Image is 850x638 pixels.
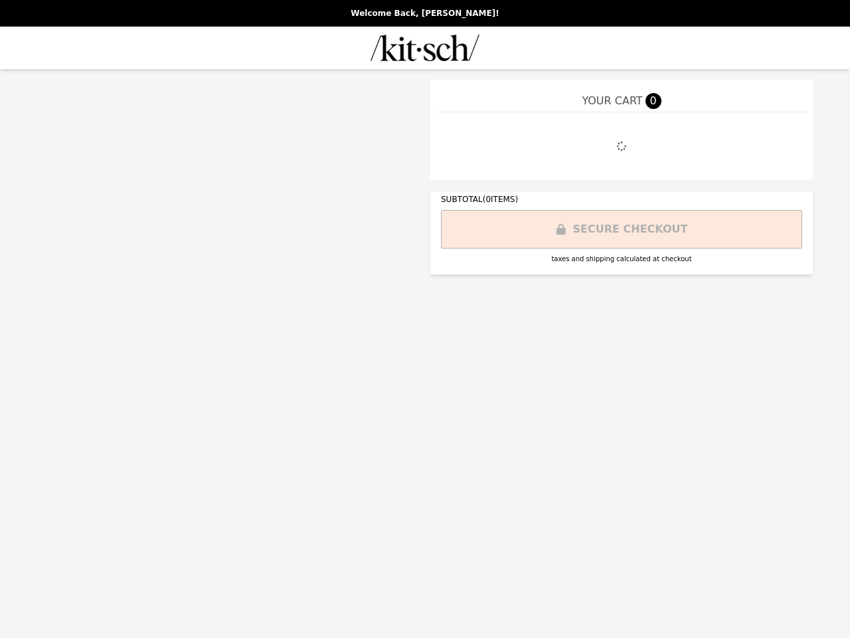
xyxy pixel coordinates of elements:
p: Welcome Back, [PERSON_NAME]! [8,8,842,19]
div: taxes and shipping calculated at checkout [441,254,802,264]
img: Brand Logo [371,35,479,61]
span: ( 0 ITEMS) [483,195,518,204]
span: YOUR CART [582,93,642,109]
span: SUBTOTAL [441,195,483,204]
span: 0 [645,93,661,109]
